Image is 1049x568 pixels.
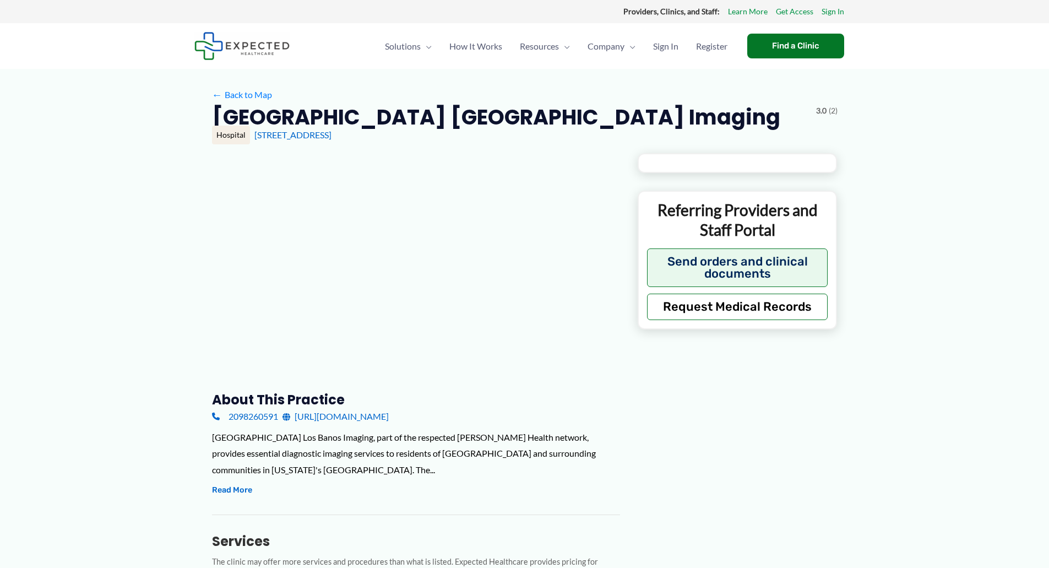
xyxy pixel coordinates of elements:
[520,27,559,66] span: Resources
[254,129,331,140] a: [STREET_ADDRESS]
[647,200,828,240] p: Referring Providers and Staff Portal
[559,27,570,66] span: Menu Toggle
[822,4,844,19] a: Sign In
[829,104,838,118] span: (2)
[212,429,620,478] div: [GEOGRAPHIC_DATA] Los Banos Imaging, part of the respected [PERSON_NAME] Health network, provides...
[376,27,736,66] nav: Primary Site Navigation
[653,27,678,66] span: Sign In
[212,86,272,103] a: ←Back to Map
[579,27,644,66] a: CompanyMenu Toggle
[623,7,720,16] strong: Providers, Clinics, and Staff:
[421,27,432,66] span: Menu Toggle
[212,104,780,131] h2: [GEOGRAPHIC_DATA] [GEOGRAPHIC_DATA] Imaging
[449,27,502,66] span: How It Works
[441,27,511,66] a: How It Works
[747,34,844,58] a: Find a Clinic
[776,4,813,19] a: Get Access
[647,294,828,320] button: Request Medical Records
[624,27,635,66] span: Menu Toggle
[194,32,290,60] img: Expected Healthcare Logo - side, dark font, small
[376,27,441,66] a: SolutionsMenu Toggle
[647,248,828,287] button: Send orders and clinical documents
[212,391,620,408] h3: About this practice
[696,27,727,66] span: Register
[212,533,620,550] h3: Services
[511,27,579,66] a: ResourcesMenu Toggle
[687,27,736,66] a: Register
[212,89,222,100] span: ←
[212,484,252,497] button: Read More
[282,408,389,425] a: [URL][DOMAIN_NAME]
[644,27,687,66] a: Sign In
[728,4,768,19] a: Learn More
[212,408,278,425] a: 2098260591
[385,27,421,66] span: Solutions
[588,27,624,66] span: Company
[816,104,827,118] span: 3.0
[212,126,250,144] div: Hospital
